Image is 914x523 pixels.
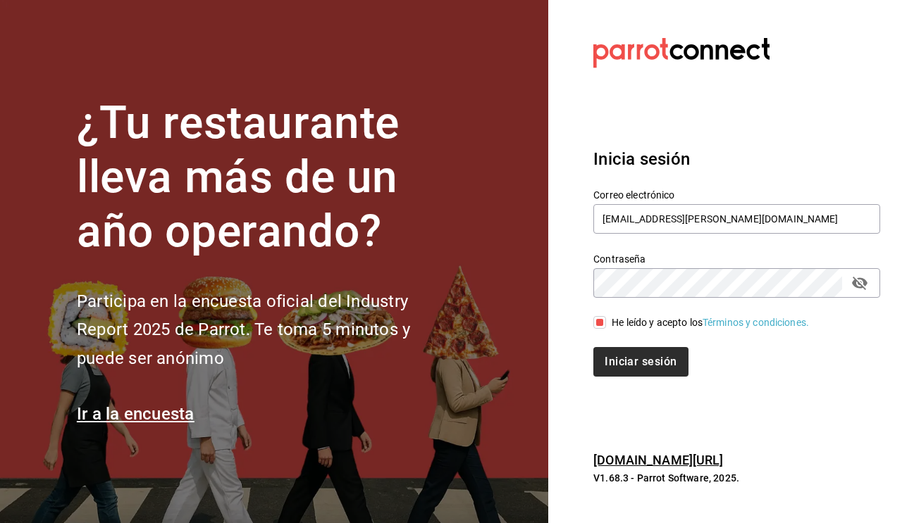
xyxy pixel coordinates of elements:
[593,453,723,467] a: [DOMAIN_NAME][URL]
[77,404,194,424] a: Ir a la encuesta
[593,190,880,200] label: Correo electrónico
[593,254,880,264] label: Contraseña
[593,347,688,377] button: Iniciar sesión
[612,315,809,330] div: He leído y acepto los
[77,96,457,258] h1: ¿Tu restaurante lleva más de un año operando?
[703,317,809,328] a: Términos y condiciones.
[848,271,872,295] button: passwordField
[77,287,457,373] h2: Participa en la encuesta oficial del Industry Report 2025 de Parrot. Te toma 5 minutos y puede se...
[593,146,880,172] h3: Inicia sesión
[593,204,880,234] input: Ingresa tu correo electrónico
[593,471,880,485] p: V1.68.3 - Parrot Software, 2025.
